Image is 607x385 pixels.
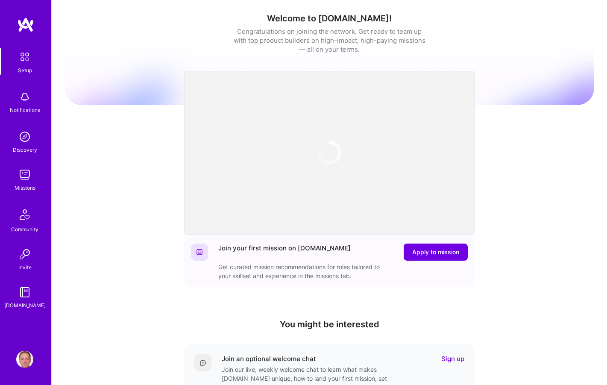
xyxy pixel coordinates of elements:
[16,128,33,145] img: discovery
[222,354,316,363] div: Join an optional welcome chat
[199,359,206,366] img: Comment
[16,351,33,368] img: User Avatar
[412,248,459,256] span: Apply to mission
[11,225,38,234] div: Community
[16,166,33,183] img: teamwork
[218,262,389,280] div: Get curated mission recommendations for roles tailored to your skillset and experience in the mis...
[184,319,475,329] h4: You might be interested
[404,244,468,261] button: Apply to mission
[233,27,425,54] div: Congratulations on joining the network. Get ready to team up with top product builders on high-im...
[15,183,35,192] div: Missions
[10,106,40,115] div: Notifications
[15,204,35,225] img: Community
[18,263,32,272] div: Invite
[441,354,464,363] a: Sign up
[18,66,32,75] div: Setup
[16,246,33,263] img: Invite
[311,135,347,170] img: loading
[16,88,33,106] img: bell
[16,48,34,66] img: setup
[65,13,594,24] h1: Welcome to [DOMAIN_NAME]!
[17,17,34,32] img: logo
[13,145,37,154] div: Discovery
[218,244,351,261] div: Join your first mission on [DOMAIN_NAME]
[16,284,33,301] img: guide book
[14,351,35,368] a: User Avatar
[196,249,203,256] img: Website
[184,71,475,235] iframe: video
[4,301,46,310] div: [DOMAIN_NAME]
